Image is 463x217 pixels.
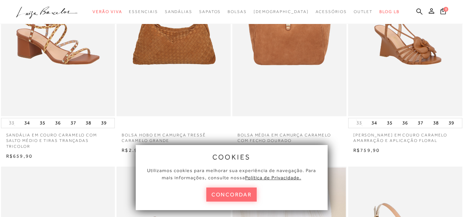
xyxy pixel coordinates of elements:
span: BLOG LB [379,9,399,14]
button: 33 [354,120,364,126]
span: R$759,90 [353,147,380,153]
button: 34 [22,118,32,128]
a: noSubCategoriesText [316,5,347,18]
button: 37 [416,118,425,128]
a: [PERSON_NAME] EM COURO CARAMELO AMARRAÇÃO E APLICAÇÃO FLORAL [348,128,462,144]
a: BOLSA HOBO EM CAMURÇA TRESSÊ CARAMELO GRANDE [117,128,231,144]
span: Verão Viva [93,9,122,14]
span: cookies [212,153,251,161]
button: 39 [99,118,109,128]
a: noSubCategoriesText [354,5,373,18]
span: Sapatos [199,9,221,14]
span: R$659,90 [6,153,33,159]
a: noSubCategoriesText [228,5,247,18]
span: Sandálias [165,9,192,14]
span: R$2.999,90 [122,147,154,153]
button: 35 [38,118,47,128]
button: 34 [369,118,379,128]
a: noSubCategoriesText [199,5,221,18]
button: concordar [206,188,257,202]
button: 35 [385,118,394,128]
span: 0 [443,7,448,12]
span: Acessórios [316,9,347,14]
button: 38 [84,118,93,128]
button: 38 [431,118,441,128]
a: SANDÁLIA EM COURO CARAMELO COM SALTO MÉDIO E TIRAS TRANÇADAS TRICOLOR [1,128,115,149]
span: Essenciais [129,9,158,14]
span: [DEMOGRAPHIC_DATA] [254,9,309,14]
button: 36 [400,118,410,128]
a: noSubCategoriesText [129,5,158,18]
a: BLOG LB [379,5,399,18]
button: 0 [438,8,448,17]
button: 39 [447,118,456,128]
span: Utilizamos cookies para melhorar sua experiência de navegação. Para mais informações, consulte nossa [147,168,316,180]
span: Bolsas [228,9,247,14]
a: BOLSA MÉDIA EM CAMURÇA CARAMELO COM FECHO DOURADO [232,128,346,144]
a: noSubCategoriesText [165,5,192,18]
span: Outlet [354,9,373,14]
a: noSubCategoriesText [93,5,122,18]
a: noSubCategoriesText [254,5,309,18]
button: 37 [69,118,78,128]
a: Política de Privacidade. [245,175,301,180]
button: 33 [7,120,16,126]
button: 36 [53,118,63,128]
